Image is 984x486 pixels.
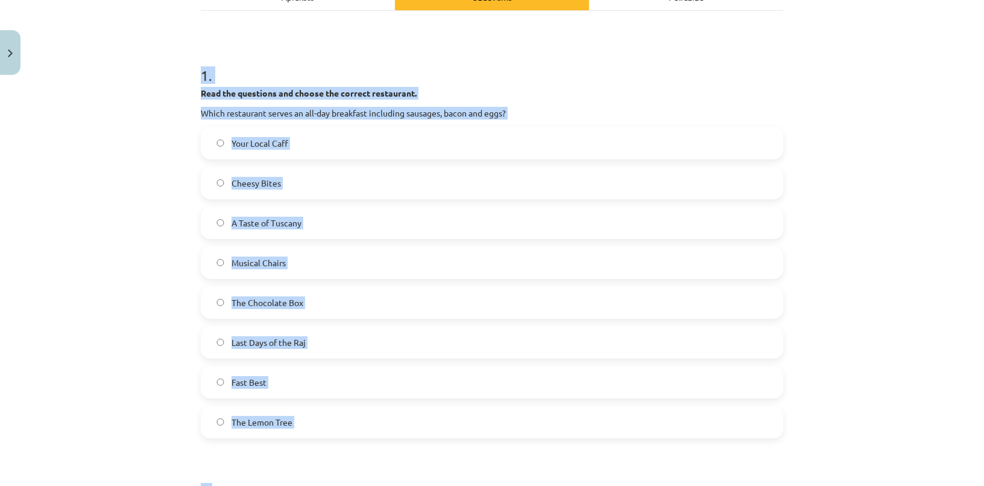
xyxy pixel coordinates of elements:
span: A Taste of Tuscany [232,217,301,229]
h1: 1 . [201,46,783,83]
input: Last Days of the Raj [216,339,224,347]
span: Your Local Caff [232,137,288,150]
input: Fast Best [216,379,224,386]
input: A Taste of Tuscany [216,219,224,227]
span: Musical Chairs [232,257,286,269]
span: Cheesy Bites [232,177,281,190]
input: The Lemon Tree [216,418,224,426]
input: Musical Chairs [216,259,224,267]
input: Your Local Caff [216,139,224,147]
span: Fast Best [232,376,266,389]
img: icon-close-lesson-0947bae3869378f0d4975bcd49f059093ad1ed9edebbc8119c70593378902aed.svg [8,50,13,57]
p: Which restaurant serves an all-day breakfast including sausages, bacon and eggs? [201,107,783,120]
input: The Chocolate Box [216,299,224,307]
span: The Lemon Tree [232,416,292,429]
strong: Read the questions and choose the correct restaurant. [201,88,417,98]
span: Last Days of the Raj [232,336,306,349]
span: The Chocolate Box [232,296,303,309]
input: Cheesy Bites [216,179,224,187]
